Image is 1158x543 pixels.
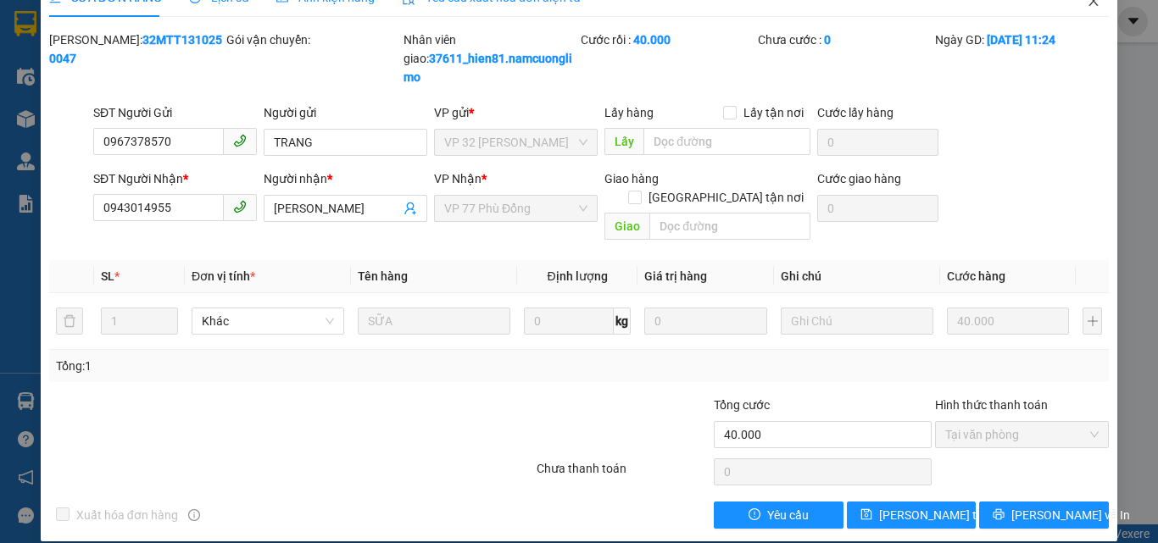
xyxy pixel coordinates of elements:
button: save[PERSON_NAME] thay đổi [847,501,977,529]
span: Định lượng [547,269,607,283]
button: plus [1083,308,1102,335]
span: Yêu cầu [767,506,809,524]
span: Tại văn phòng [945,422,1099,447]
input: 0 [947,308,1069,335]
div: [PERSON_NAME]: [49,30,223,68]
span: Tên hàng [358,269,408,283]
b: [DATE] 11:24 [987,33,1055,47]
span: Tổng cước [714,398,770,412]
span: VP Nhận [434,172,482,186]
div: Người gửi [264,103,427,122]
span: user-add [404,202,417,215]
div: Người nhận [264,169,427,188]
input: Dọc đường [649,213,810,240]
span: Lấy tận nơi [737,103,810,122]
span: phone [233,200,247,213]
span: Đơn vị tính [192,269,255,283]
span: exclamation-circle [749,508,760,522]
span: Khác [202,308,334,334]
b: 40.000 [633,33,671,47]
div: VP gửi [434,103,598,122]
span: [PERSON_NAME] và In [1011,506,1130,524]
div: Ngày GD: [935,30,1109,49]
span: [GEOGRAPHIC_DATA] tận nơi [642,188,810,207]
span: [PERSON_NAME] thay đổi [879,506,1015,524]
div: Gói vận chuyển: [226,30,400,49]
span: info-circle [188,509,200,521]
div: Chưa thanh toán [535,459,712,489]
div: Tổng: 1 [56,357,448,375]
div: SĐT Người Gửi [93,103,257,122]
span: Giao [604,213,649,240]
span: Xuất hóa đơn hàng [70,506,185,524]
input: Ghi Chú [781,308,933,335]
span: SL [101,269,114,283]
b: 0 [824,33,831,47]
label: Hình thức thanh toán [935,398,1048,412]
span: kg [614,308,631,335]
input: Cước giao hàng [817,195,938,222]
b: 37611_hien81.namcuonglimo [404,52,572,84]
button: exclamation-circleYêu cầu [714,501,843,529]
span: Lấy hàng [604,106,654,119]
div: Cước rồi : [581,30,754,49]
span: printer [993,508,1005,522]
span: save [860,508,872,522]
span: Giao hàng [604,172,659,186]
span: VP 32 Mạc Thái Tổ [444,130,587,155]
span: VP 77 Phù Đổng [444,196,587,221]
div: Chưa cước : [758,30,932,49]
label: Cước giao hàng [817,172,901,186]
label: Cước lấy hàng [817,106,894,119]
span: Cước hàng [947,269,1005,283]
input: 0 [644,308,766,335]
input: Cước lấy hàng [817,129,938,156]
span: Giá trị hàng [644,269,707,283]
span: Lấy [604,128,643,155]
input: VD: Bàn, Ghế [358,308,510,335]
span: phone [233,134,247,147]
div: SĐT Người Nhận [93,169,257,188]
button: delete [56,308,83,335]
button: printer[PERSON_NAME] và In [979,501,1109,529]
th: Ghi chú [774,260,940,293]
div: Nhân viên giao: [404,30,577,86]
input: Dọc đường [643,128,810,155]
